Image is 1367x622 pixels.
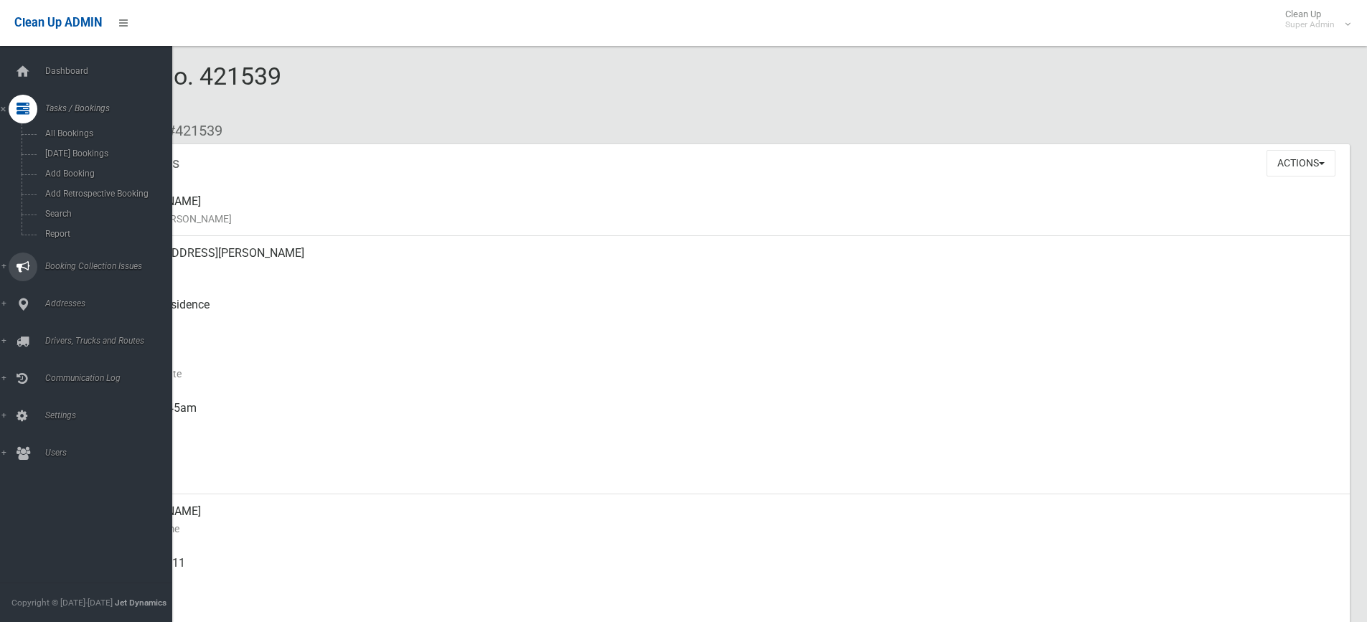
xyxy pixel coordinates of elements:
span: Add Booking [41,169,171,179]
span: Settings [41,410,183,420]
small: Mobile [115,572,1338,589]
span: Communication Log [41,373,183,383]
div: [DATE] 10:45am [115,391,1338,443]
div: [PERSON_NAME] [115,184,1338,236]
small: Collected At [115,417,1338,434]
span: Add Retrospective Booking [41,189,171,199]
div: [STREET_ADDRESS][PERSON_NAME] [115,236,1338,288]
span: Users [41,448,183,458]
small: Name of [PERSON_NAME] [115,210,1338,227]
span: Copyright © [DATE]-[DATE] [11,598,113,608]
li: #421539 [156,118,222,144]
span: Clean Up ADMIN [14,16,102,29]
small: Zone [115,468,1338,486]
small: Address [115,262,1338,279]
span: All Bookings [41,128,171,138]
span: Dashboard [41,66,183,76]
span: Clean Up [1278,9,1349,30]
small: Collection Date [115,365,1338,382]
small: Pickup Point [115,314,1338,331]
button: Actions [1267,150,1335,176]
span: [DATE] Bookings [41,149,171,159]
div: [PERSON_NAME] [115,494,1338,546]
strong: Jet Dynamics [115,598,166,608]
span: Drivers, Trucks and Routes [41,336,183,346]
span: Tasks / Bookings [41,103,183,113]
span: Report [41,229,171,239]
span: Booking Collection Issues [41,261,183,271]
div: Front of Residence [115,288,1338,339]
small: Super Admin [1285,19,1335,30]
small: Contact Name [115,520,1338,537]
span: Booking No. 421539 [63,62,281,118]
div: 0416 980 011 [115,546,1338,598]
div: [DATE] [115,339,1338,391]
span: Addresses [41,298,183,308]
div: [DATE] [115,443,1338,494]
span: Search [41,209,171,219]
